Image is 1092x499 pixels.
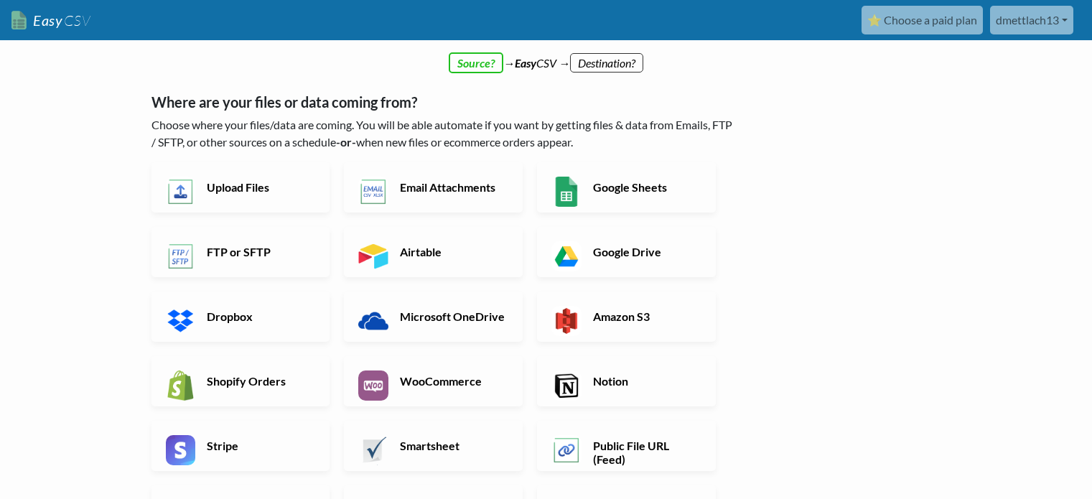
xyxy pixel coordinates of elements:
[344,227,523,277] a: Airtable
[344,162,523,213] a: Email Attachments
[151,227,330,277] a: FTP or SFTP
[358,306,388,336] img: Microsoft OneDrive App & API
[166,241,196,271] img: FTP or SFTP App & API
[589,180,702,194] h6: Google Sheets
[358,370,388,401] img: WooCommerce App & API
[344,356,523,406] a: WooCommerce
[151,93,737,111] h5: Where are your files or data coming from?
[589,309,702,323] h6: Amazon S3
[551,370,582,401] img: Notion App & API
[396,374,509,388] h6: WooCommerce
[396,439,509,452] h6: Smartsheet
[537,356,716,406] a: Notion
[137,40,956,72] div: → CSV →
[203,245,316,258] h6: FTP or SFTP
[166,370,196,401] img: Shopify App & API
[166,306,196,336] img: Dropbox App & API
[166,435,196,465] img: Stripe App & API
[358,177,388,207] img: Email New CSV or XLSX File App & API
[862,6,983,34] a: ⭐ Choose a paid plan
[151,356,330,406] a: Shopify Orders
[151,421,330,471] a: Stripe
[396,180,509,194] h6: Email Attachments
[589,245,702,258] h6: Google Drive
[203,309,316,323] h6: Dropbox
[11,6,90,35] a: EasyCSV
[537,421,716,471] a: Public File URL (Feed)
[551,306,582,336] img: Amazon S3 App & API
[396,245,509,258] h6: Airtable
[551,435,582,465] img: Public File URL App & API
[344,292,523,342] a: Microsoft OneDrive
[203,180,316,194] h6: Upload Files
[166,177,196,207] img: Upload Files App & API
[551,241,582,271] img: Google Drive App & API
[589,439,702,466] h6: Public File URL (Feed)
[589,374,702,388] h6: Notion
[537,162,716,213] a: Google Sheets
[358,241,388,271] img: Airtable App & API
[151,116,737,151] p: Choose where your files/data are coming. You will be able automate if you want by getting files &...
[151,292,330,342] a: Dropbox
[537,292,716,342] a: Amazon S3
[62,11,90,29] span: CSV
[551,177,582,207] img: Google Sheets App & API
[203,374,316,388] h6: Shopify Orders
[344,421,523,471] a: Smartsheet
[151,162,330,213] a: Upload Files
[358,435,388,465] img: Smartsheet App & API
[336,135,356,149] b: -or-
[203,439,316,452] h6: Stripe
[537,227,716,277] a: Google Drive
[396,309,509,323] h6: Microsoft OneDrive
[990,6,1073,34] a: dmettlach13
